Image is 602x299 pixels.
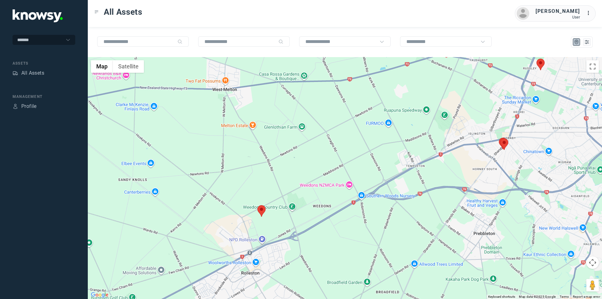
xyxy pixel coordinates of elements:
div: Assets [13,61,75,66]
tspan: ... [587,11,593,15]
button: Show street map [91,60,113,73]
div: Search [177,39,182,44]
div: Assets [13,70,18,76]
a: Terms (opens in new tab) [560,295,569,298]
button: Drag Pegman onto the map to open Street View [586,279,599,291]
div: All Assets [21,69,44,77]
a: ProfileProfile [13,103,37,110]
div: Profile [13,104,18,109]
div: Management [13,94,75,99]
button: Show satellite imagery [113,60,144,73]
img: Application Logo [13,9,63,22]
div: : [586,9,594,17]
button: Map camera controls [586,256,599,269]
div: Search [278,39,283,44]
button: Keyboard shortcuts [488,295,515,299]
button: Toggle fullscreen view [586,60,599,73]
a: Report a map error [573,295,600,298]
span: Map data ©2025 Google [519,295,556,298]
div: Toggle Menu [94,10,99,14]
a: Open this area in Google Maps (opens a new window) [89,291,110,299]
span: All Assets [104,6,142,18]
img: Google [89,291,110,299]
div: List [584,39,590,45]
div: Map [574,39,579,45]
div: User [536,15,580,19]
a: AssetsAll Assets [13,69,44,77]
div: : [586,9,594,18]
div: [PERSON_NAME] [536,8,580,15]
img: avatar.png [517,7,529,20]
div: Profile [21,103,37,110]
